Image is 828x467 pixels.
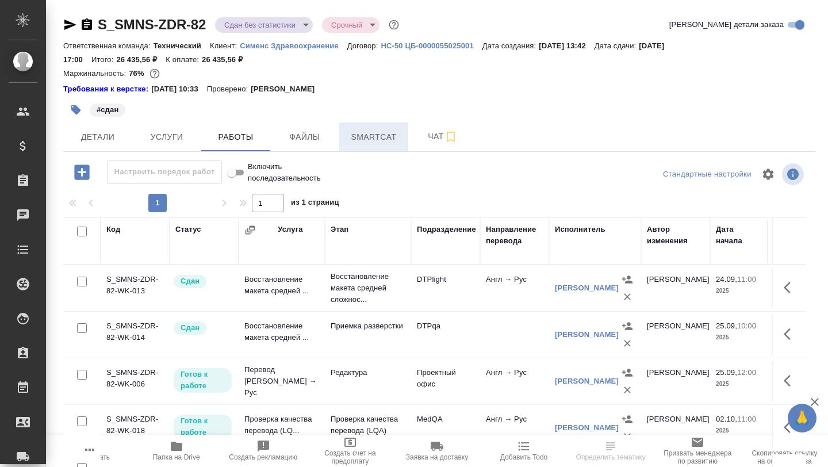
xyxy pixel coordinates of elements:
div: Подразделение [417,224,476,235]
p: [PERSON_NAME] [251,83,323,95]
svg: Подписаться [444,130,458,144]
button: Доп статусы указывают на важность/срочность заказа [386,17,401,32]
td: S_SMNS-ZDR-82-WK-014 [101,315,170,355]
span: Призвать менеджера по развитию [661,449,734,465]
td: [PERSON_NAME] [641,408,710,448]
div: Сдан без статистики [322,17,379,33]
p: Итого: [91,55,116,64]
td: Восстановление макета средней ... [239,315,325,355]
button: Здесь прячутся важные кнопки [777,274,804,301]
span: сдан [89,104,126,114]
p: Маржинальность: [63,69,129,78]
a: [PERSON_NAME] [555,377,619,385]
span: Чат [415,129,470,144]
div: Менеджер проверил работу исполнителя, передает ее на следующий этап [172,320,233,336]
p: #сдан [97,104,118,116]
div: Направление перевода [486,224,543,247]
p: [DATE] 10:33 [151,83,207,95]
div: split button [660,166,754,183]
p: Редактура [331,367,405,378]
span: Работы [208,130,263,144]
span: Файлы [277,130,332,144]
td: Англ → Рус [480,268,549,308]
td: S_SMNS-ZDR-82-WK-013 [101,268,170,308]
td: Англ → Рус [480,361,549,401]
button: 5191.26 RUB; [147,66,162,81]
p: 24.09, [716,275,737,284]
button: Назначить [619,364,636,381]
button: Скопировать ссылку [80,18,94,32]
span: Настроить таблицу [754,160,782,188]
a: Сименс Здравоохранение [240,40,347,50]
button: Удалить [619,428,636,445]
p: 2025 [716,285,762,297]
td: Проверка качества перевода (LQ... [239,408,325,448]
span: Создать рекламацию [229,453,297,461]
button: Добавить тэг [63,97,89,123]
p: Ответственная команда: [63,41,154,50]
div: Исполнитель может приступить к работе [172,414,233,441]
p: Сименс Здравоохранение [240,41,347,50]
p: Технический [154,41,210,50]
p: 2025 [716,332,762,343]
button: 🙏 [788,404,816,432]
td: DTPqa [411,315,480,355]
p: 10:00 [737,321,756,330]
button: Определить тематику [568,435,654,467]
p: Готов к работе [181,415,225,438]
span: Услуги [139,130,194,144]
td: S_SMNS-ZDR-82-WK-018 [101,408,170,448]
td: Восстановление макета средней ... [239,268,325,308]
button: Удалить [619,381,636,399]
span: Добавить Todo [500,453,547,461]
button: Здесь прячутся важные кнопки [777,414,804,441]
span: Создать счет на предоплату [313,449,386,465]
p: 02.10, [716,415,737,423]
td: [PERSON_NAME] [641,268,710,308]
button: Здесь прячутся важные кнопки [777,320,804,348]
button: Скопировать ссылку для ЯМессенджера [63,18,77,32]
p: 25.09, [716,368,737,377]
button: Сдан без статистики [221,20,299,30]
td: MedQA [411,408,480,448]
a: [PERSON_NAME] [555,284,619,292]
p: 11:00 [737,415,756,423]
button: Назначить [619,317,636,335]
p: Приемка разверстки [331,320,405,332]
td: Англ → Рус [480,408,549,448]
td: S_SMNS-ZDR-82-WK-006 [101,361,170,401]
a: [PERSON_NAME] [555,330,619,339]
p: 12:00 [737,368,756,377]
span: 🙏 [792,406,812,430]
span: Заявка на доставку [406,453,468,461]
div: Статус [175,224,201,235]
p: 26 435,56 ₽ [202,55,251,64]
span: Скопировать ссылку на оценку заказа [748,449,821,465]
button: Папка на Drive [133,435,220,467]
span: Включить последовательность [248,161,321,184]
p: 76% [129,69,147,78]
button: Добавить работу [66,160,98,184]
p: Готов к работе [181,369,225,392]
p: Клиент: [210,41,240,50]
button: Срочный [328,20,366,30]
span: [PERSON_NAME] детали заказа [669,19,784,30]
div: Код [106,224,120,235]
p: Сдан [181,275,200,287]
div: Дата начала [716,224,762,247]
button: Создать рекламацию [220,435,306,467]
span: Определить тематику [576,453,646,461]
button: Добавить Todo [481,435,568,467]
button: Удалить [619,288,636,305]
p: 2025 [716,378,762,390]
span: Детали [70,130,125,144]
button: Назначить [619,271,636,288]
td: [PERSON_NAME] [641,361,710,401]
div: Автор изменения [647,224,704,247]
p: Проверка качества перевода (LQA) [331,414,405,437]
p: Проверено: [207,83,251,95]
div: Услуга [278,224,302,235]
td: [PERSON_NAME] [641,315,710,355]
td: Проектный офис [411,361,480,401]
button: Создать счет на предоплату [306,435,393,467]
